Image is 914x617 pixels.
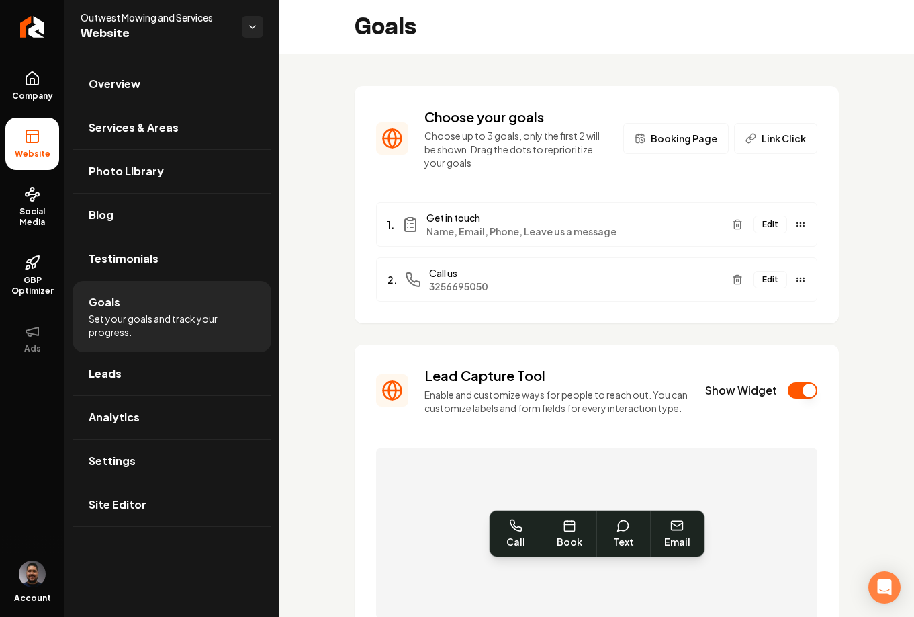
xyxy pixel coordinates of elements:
[73,194,271,237] a: Blog
[89,453,136,469] span: Settings
[19,343,46,354] span: Ads
[424,129,607,169] p: Choose up to 3 goals, only the first 2 will be shown. Drag the dots to reprioritize your goals
[89,294,120,311] span: Goals
[73,106,271,149] a: Services & Areas
[623,123,729,154] button: Booking Page
[424,108,607,126] h3: Choose your goals
[5,60,59,112] a: Company
[5,175,59,239] a: Social Media
[89,366,122,382] span: Leads
[753,271,787,288] button: Edit
[89,163,164,179] span: Photo Library
[89,207,113,223] span: Blog
[426,211,721,224] span: Get in touch
[73,440,271,483] a: Settings
[429,280,721,293] span: 3256695050
[9,149,56,159] span: Website
[73,237,271,280] a: Testimonials
[73,63,271,106] a: Overview
[89,251,158,267] span: Testimonials
[5,275,59,296] span: GBP Optimizer
[426,224,721,238] span: Name, Email, Phone, Leave us a message
[89,120,179,136] span: Services & Areas
[89,497,146,513] span: Site Editor
[89,409,140,425] span: Analytics
[73,396,271,439] a: Analytics
[73,483,271,526] a: Site Editor
[734,123,817,154] button: Link Click
[613,535,634,548] span: Text
[19,561,46,587] button: Open user button
[73,150,271,193] a: Photo Library
[5,206,59,228] span: Social Media
[387,273,397,286] span: 2.
[81,24,231,43] span: Website
[81,11,231,24] span: Outwest Mowing and Services
[89,76,140,92] span: Overview
[73,352,271,395] a: Leads
[762,132,806,145] span: Link Click
[868,571,901,604] div: Open Intercom Messenger
[20,16,45,38] img: Rebolt Logo
[355,13,416,40] h2: Goals
[506,535,525,548] span: Call
[14,593,51,604] span: Account
[753,216,787,233] button: Edit
[376,202,817,247] li: 1.Get in touchName, Email, Phone, Leave us a messageEdit
[429,266,721,280] span: Call us
[705,383,777,398] label: Show Widget
[424,366,689,385] h3: Lead Capture Tool
[387,218,394,231] span: 1.
[651,132,717,145] span: Booking Page
[5,244,59,307] a: GBP Optimizer
[89,312,255,339] span: Set your goals and track your progress.
[664,535,690,548] span: Email
[7,91,58,101] span: Company
[5,313,59,365] button: Ads
[19,561,46,587] img: Daniel Humberto Ortega Celis
[424,388,689,415] p: Enable and customize ways for people to reach out. You can customize labels and form fields for e...
[376,257,817,302] li: 2.Call us3256695050Edit
[557,535,582,548] span: Book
